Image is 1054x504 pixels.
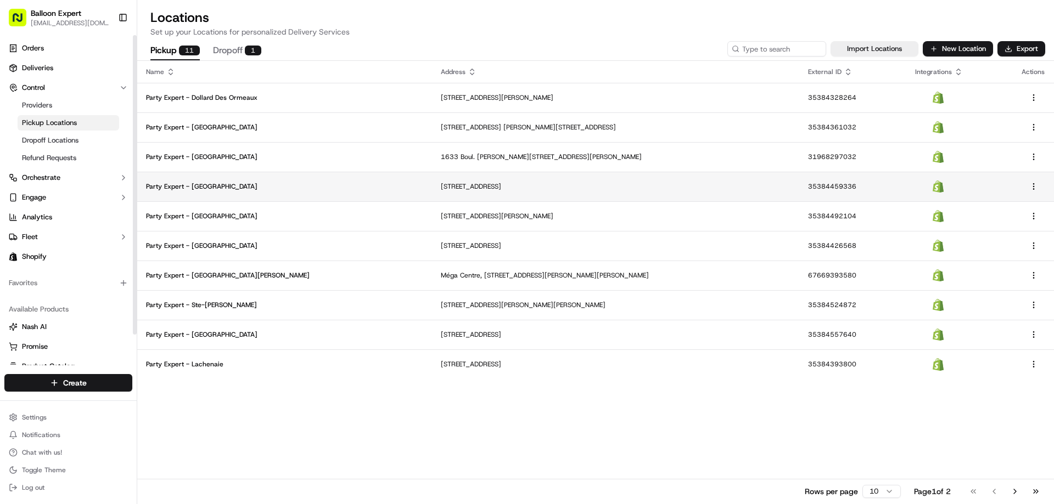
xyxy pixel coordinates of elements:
button: [EMAIL_ADDRESS][DOMAIN_NAME] [31,19,109,27]
span: Knowledge Base [22,245,84,256]
button: Export [997,41,1045,56]
a: 📗Knowledge Base [7,241,88,261]
div: Integrations [915,67,1004,76]
div: Address [441,67,790,76]
span: [DATE] [97,200,120,208]
p: Rows per page [805,486,858,497]
span: [DATE] [97,170,120,179]
p: 67669393580 [808,271,898,280]
img: 1736555255976-a54dd68f-1ca7-489b-9aae-adbdc363a1c4 [11,105,31,124]
span: Control [22,83,45,93]
input: Type to search [727,41,826,56]
div: 💻 [93,246,102,255]
img: Shopify Logo [933,210,944,223]
p: [STREET_ADDRESS][PERSON_NAME] [441,212,790,220]
div: Page 1 of 2 [914,486,951,497]
p: Party Expert - [GEOGRAPHIC_DATA] [146,212,423,220]
span: Orders [22,43,44,53]
span: Refund Requests [22,153,76,163]
a: Nash AI [9,322,128,332]
p: Party Expert - [GEOGRAPHIC_DATA] [146,330,423,339]
p: 35384459336 [808,182,898,191]
button: See all [170,140,200,154]
p: 1633 Boul. [PERSON_NAME][STREET_ADDRESS][PERSON_NAME] [441,152,790,161]
a: Analytics [4,208,132,226]
img: Shopify logo [9,252,18,261]
img: Shopify Logo [933,92,944,104]
span: • [91,200,95,208]
p: 35384328264 [808,93,898,102]
button: Chat with us! [4,445,132,460]
button: Toggle Theme [4,462,132,478]
p: Set up your Locations for personalized Delivery Services [150,26,1041,37]
p: Méga Centre, [STREET_ADDRESS][PERSON_NAME][PERSON_NAME] [441,271,790,280]
button: Start new chat [187,108,200,121]
a: Promise [9,342,128,352]
button: Notifications [4,427,132,443]
span: Nash AI [22,322,47,332]
button: Nash AI [4,318,132,336]
img: Shopify Logo [933,180,944,193]
span: Product Catalog [22,361,75,371]
p: [STREET_ADDRESS] [441,330,790,339]
a: 💻API Documentation [88,241,181,261]
button: Fleet [4,228,132,246]
a: Dropoff Locations [18,133,119,148]
button: Pickup [150,42,200,60]
img: Nash [11,11,33,33]
a: Pickup Locations [18,115,119,131]
img: Fotoula Anastasopoulos [11,189,29,207]
button: Product Catalog [4,358,132,375]
span: Fleet [22,232,38,242]
p: Party Expert - [GEOGRAPHIC_DATA] [146,152,423,161]
button: Settings [4,410,132,425]
a: Providers [18,98,119,113]
img: Shopify Logo [933,329,944,341]
input: Got a question? Start typing here... [29,71,198,82]
p: [STREET_ADDRESS] [441,182,790,191]
span: • [91,170,95,179]
p: 31968297032 [808,152,898,161]
p: 35384393800 [808,360,898,369]
div: Name [146,67,423,76]
button: Create [4,374,132,392]
span: [PERSON_NAME] [34,170,89,179]
div: We're available if you need us! [49,116,151,124]
img: Shopify Logo [933,299,944,312]
span: Promise [22,342,48,352]
span: Shopify [22,252,47,262]
h2: Locations [150,9,1041,26]
span: Notifications [22,431,60,439]
span: API Documentation [104,245,176,256]
div: Past conversations [11,143,74,151]
button: Control [4,79,132,97]
span: Orchestrate [22,173,60,183]
button: Balloon Expert[EMAIL_ADDRESS][DOMAIN_NAME] [4,4,114,31]
p: [STREET_ADDRESS] [PERSON_NAME][STREET_ADDRESS] [441,123,790,132]
img: Shopify Logo [933,240,944,252]
p: 35384361032 [808,123,898,132]
div: Available Products [4,301,132,318]
div: 📗 [11,246,20,255]
a: Deliveries [4,59,132,77]
img: Shopify Logo [933,151,944,163]
p: [STREET_ADDRESS] [441,241,790,250]
p: Party Expert - Ste-[PERSON_NAME] [146,301,423,309]
button: Balloon Expert [31,8,81,19]
span: Log out [22,483,44,492]
span: Pickup Locations [22,118,77,128]
span: Deliveries [22,63,53,73]
button: Dropoff [213,42,261,60]
span: Dropoff Locations [22,135,79,145]
img: Shopify Logo [933,358,944,371]
img: Fotoula Anastasopoulos [11,160,29,177]
div: External ID [808,67,898,76]
p: Party Expert - [GEOGRAPHIC_DATA][PERSON_NAME] [146,271,423,280]
p: Party Expert - [GEOGRAPHIC_DATA] [146,182,423,191]
span: Toggle Theme [22,466,66,474]
p: [STREET_ADDRESS] [441,360,790,369]
button: Log out [4,480,132,495]
p: Welcome 👋 [11,44,200,61]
